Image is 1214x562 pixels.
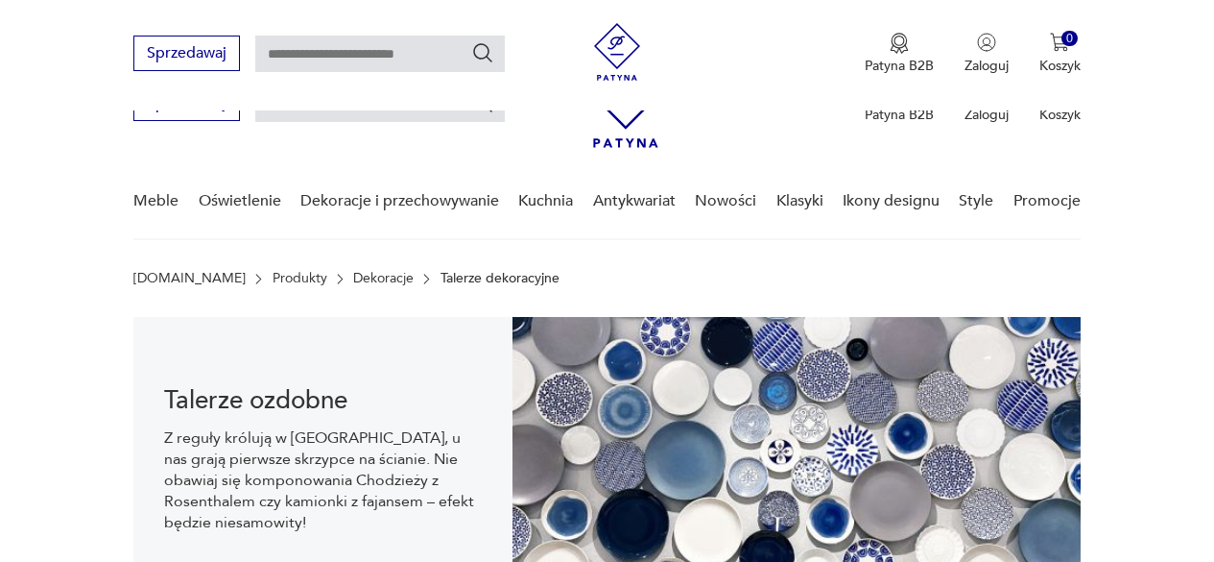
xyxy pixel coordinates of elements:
[1061,31,1078,47] div: 0
[1039,106,1081,124] p: Koszyk
[133,48,240,61] a: Sprzedawaj
[300,164,499,238] a: Dekoracje i przechowywanie
[964,57,1009,75] p: Zaloguj
[843,164,940,238] a: Ikony designu
[865,57,934,75] p: Patyna B2B
[518,164,573,238] a: Kuchnia
[695,164,756,238] a: Nowości
[593,164,676,238] a: Antykwariat
[890,33,909,54] img: Ikona medalu
[1039,57,1081,75] p: Koszyk
[164,428,482,533] p: Z reguły królują w [GEOGRAPHIC_DATA], u nas grają pierwsze skrzypce na ścianie. Nie obawiaj się k...
[964,106,1009,124] p: Zaloguj
[959,164,993,238] a: Style
[353,271,414,286] a: Dekoracje
[133,164,179,238] a: Meble
[1039,33,1081,75] button: 0Koszyk
[199,164,281,238] a: Oświetlenie
[964,33,1009,75] button: Zaloguj
[164,389,482,412] h1: Talerze ozdobne
[273,271,327,286] a: Produkty
[133,36,240,71] button: Sprzedawaj
[440,271,559,286] p: Talerze dekoracyjne
[133,271,246,286] a: [DOMAIN_NAME]
[977,33,996,52] img: Ikonka użytkownika
[1050,33,1069,52] img: Ikona koszyka
[588,23,646,81] img: Patyna - sklep z meblami i dekoracjami vintage
[776,164,823,238] a: Klasyki
[133,98,240,111] a: Sprzedawaj
[865,106,934,124] p: Patyna B2B
[1013,164,1081,238] a: Promocje
[471,41,494,64] button: Szukaj
[865,33,934,75] a: Ikona medaluPatyna B2B
[865,33,934,75] button: Patyna B2B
